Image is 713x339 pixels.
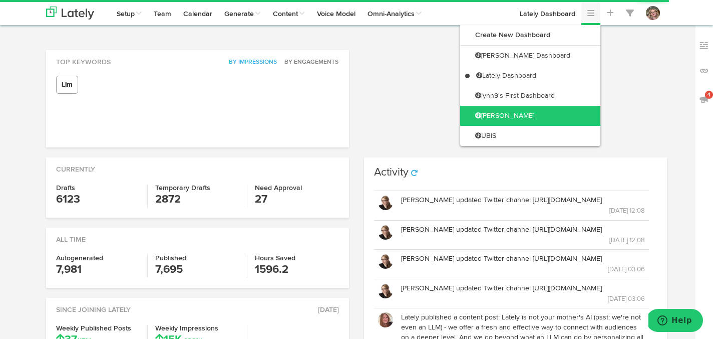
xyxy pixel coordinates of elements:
[705,91,713,99] span: 4
[460,46,600,66] a: [PERSON_NAME] Dashboard
[46,157,349,175] div: Currently
[401,235,645,246] p: [DATE] 12:08
[46,228,349,245] div: All Time
[155,325,239,332] h4: Weekly Impressions
[460,106,600,126] a: [PERSON_NAME]
[255,185,339,192] h4: Need Approval
[155,185,239,192] h4: Temporary Drafts
[46,298,349,315] div: Since Joining Lately
[475,32,550,39] b: Create New Dashboard
[255,255,339,262] h4: Hours Saved
[460,25,600,45] a: Create New Dashboard
[56,325,140,332] h4: Weekly Published Posts
[255,192,339,208] h3: 27
[378,312,393,327] img: n8J3PShTm2XqNlRCE6xW
[401,293,645,304] p: [DATE] 03:06
[155,255,239,262] h4: Published
[646,6,660,20] img: OhcUycdS6u5e6MDkMfFl
[378,254,393,269] img: OXkiUxQVTW6uH1K137sR
[699,41,709,51] img: keywords_off.svg
[56,185,140,192] h4: Drafts
[56,192,140,208] h3: 6123
[56,262,140,278] h3: 7,981
[378,225,393,240] img: OXkiUxQVTW6uH1K137sR
[374,167,409,178] h3: Activity
[401,225,645,235] p: [PERSON_NAME] updated Twitter channel [URL][DOMAIN_NAME]
[56,255,140,262] h4: Autogenerated
[401,205,645,216] p: [DATE] 12:08
[279,57,339,67] button: By Engagements
[46,7,94,20] img: logo_lately_bg_light.svg
[378,283,393,298] img: OXkiUxQVTW6uH1K137sR
[378,195,393,210] img: OXkiUxQVTW6uH1K137sR
[318,305,339,315] span: [DATE]
[460,126,600,146] a: UBIS
[46,50,349,67] div: Top Keywords
[699,66,709,76] img: links_off.svg
[401,254,645,264] p: [PERSON_NAME] updated Twitter channel [URL][DOMAIN_NAME]
[401,283,645,293] p: [PERSON_NAME] updated Twitter channel [URL][DOMAIN_NAME]
[648,309,703,334] iframe: Opens a widget where you can find more information
[699,94,709,104] img: announcements_off.svg
[401,264,645,275] p: [DATE] 03:06
[155,192,239,208] h3: 2872
[460,86,600,106] a: lynn9's First Dashboard
[255,262,339,278] h3: 1596.2
[223,57,277,67] button: By Impressions
[56,76,78,94] span: Llm
[460,66,600,86] a: Lately Dashboard
[155,262,239,278] h3: 7,695
[401,195,645,205] p: [PERSON_NAME] updated Twitter channel [URL][DOMAIN_NAME]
